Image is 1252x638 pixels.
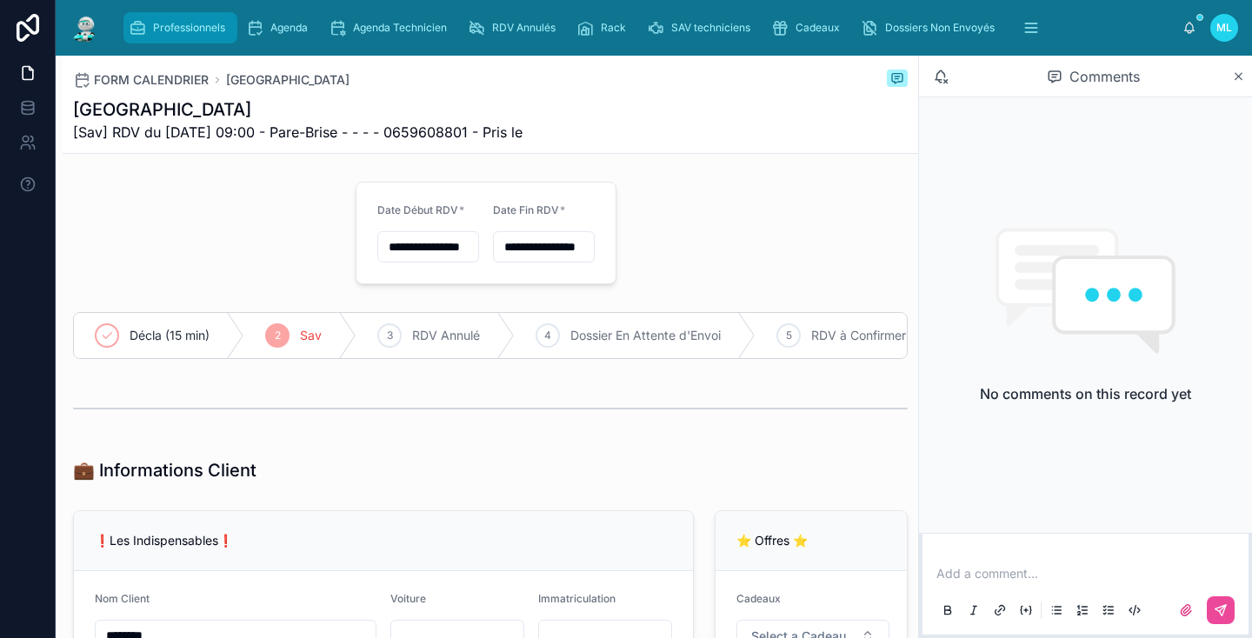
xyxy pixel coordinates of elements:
span: Nom Client [95,592,150,605]
span: Dossier En Attente d'Envoi [570,327,721,344]
span: RDV à Confirmer [811,327,906,344]
span: 5 [786,329,792,342]
span: Cadeaux [736,592,781,605]
span: 3 [387,329,393,342]
span: FORM CALENDRIER [94,71,209,89]
span: Comments [1069,66,1140,87]
a: FORM CALENDRIER [73,71,209,89]
span: 2 [275,329,281,342]
span: SAV techniciens [671,21,750,35]
h1: [GEOGRAPHIC_DATA] [73,97,523,122]
span: RDV Annulés [492,21,556,35]
span: Professionnels [153,21,225,35]
span: Date Début RDV [377,203,458,216]
span: Date Fin RDV [493,203,559,216]
span: [Sav] RDV du [DATE] 09:00 - Pare-Brise - - - - 0659608801 - Pris le [73,122,523,143]
div: scrollable content [115,9,1182,47]
span: RDV Annulé [412,327,480,344]
img: App logo [70,14,101,42]
a: Professionnels [123,12,237,43]
span: Dossiers Non Envoyés [885,21,995,35]
a: Cadeaux [766,12,852,43]
a: Agenda [241,12,320,43]
span: 4 [544,329,551,342]
span: Voiture [390,592,426,605]
a: RDV Annulés [463,12,568,43]
a: Rack [571,12,638,43]
span: Agenda [270,21,308,35]
span: Sav [300,327,322,344]
span: Agenda Technicien [353,21,447,35]
a: Agenda Technicien [323,12,459,43]
span: Rack [601,21,626,35]
span: Cadeaux [796,21,840,35]
h1: 💼 Informations Client [73,458,256,482]
a: [GEOGRAPHIC_DATA] [226,71,350,89]
span: Immatriculation [538,592,616,605]
a: Dossiers Non Envoyés [856,12,1007,43]
span: ML [1216,21,1232,35]
h2: No comments on this record yet [980,383,1191,404]
a: SAV techniciens [642,12,763,43]
span: Décla (15 min) [130,327,210,344]
span: ⭐ Offres ⭐ [736,533,808,548]
span: ❗Les Indispensables❗ [95,533,233,548]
